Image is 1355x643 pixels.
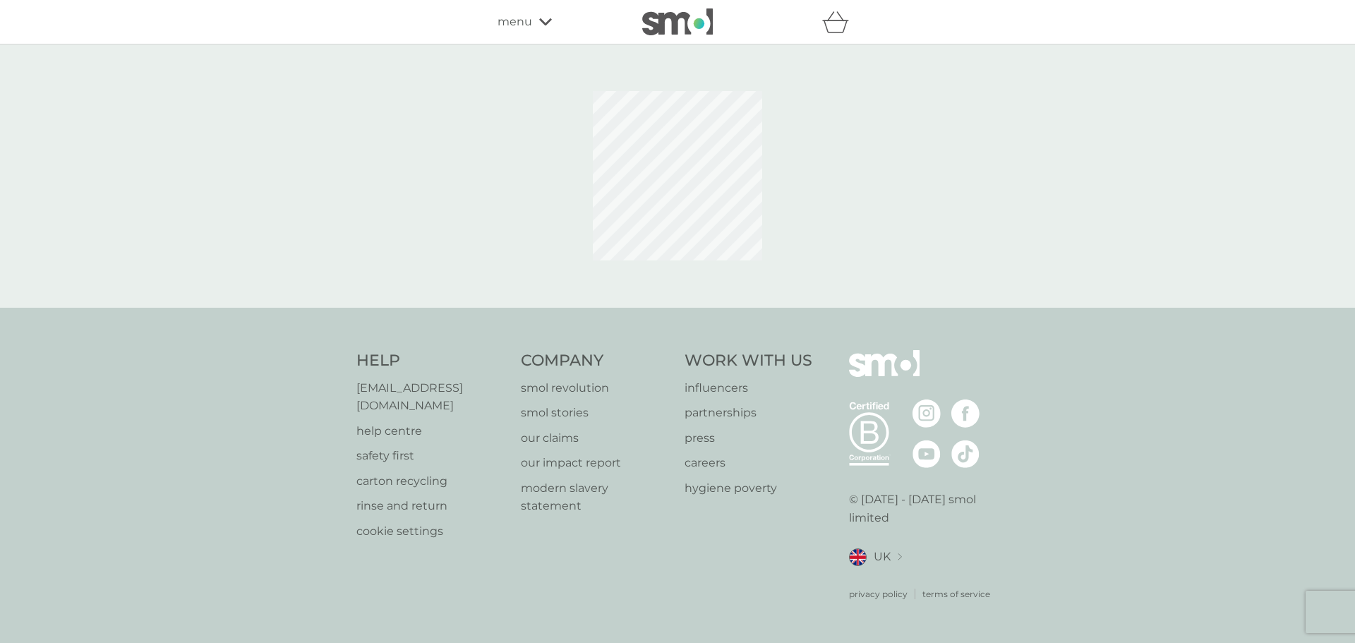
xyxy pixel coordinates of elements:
a: privacy policy [849,587,908,601]
a: careers [685,454,812,472]
img: visit the smol Tiktok page [951,440,980,468]
a: rinse and return [356,497,507,515]
img: smol [849,350,920,398]
a: [EMAIL_ADDRESS][DOMAIN_NAME] [356,379,507,415]
span: menu [498,13,532,31]
a: influencers [685,379,812,397]
span: UK [874,548,891,566]
a: partnerships [685,404,812,422]
a: safety first [356,447,507,465]
p: © [DATE] - [DATE] smol limited [849,491,999,527]
a: carton recycling [356,472,507,491]
h4: Company [521,350,671,372]
a: hygiene poverty [685,479,812,498]
img: select a new location [898,553,902,561]
a: help centre [356,422,507,440]
img: visit the smol Youtube page [913,440,941,468]
a: modern slavery statement [521,479,671,515]
h4: Work With Us [685,350,812,372]
a: our claims [521,429,671,447]
a: press [685,429,812,447]
a: smol revolution [521,379,671,397]
a: cookie settings [356,522,507,541]
div: basket [822,8,857,36]
img: UK flag [849,548,867,566]
h4: Help [356,350,507,372]
img: smol [642,8,713,35]
img: visit the smol Facebook page [951,399,980,428]
img: visit the smol Instagram page [913,399,941,428]
a: smol stories [521,404,671,422]
a: our impact report [521,454,671,472]
a: terms of service [922,587,990,601]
